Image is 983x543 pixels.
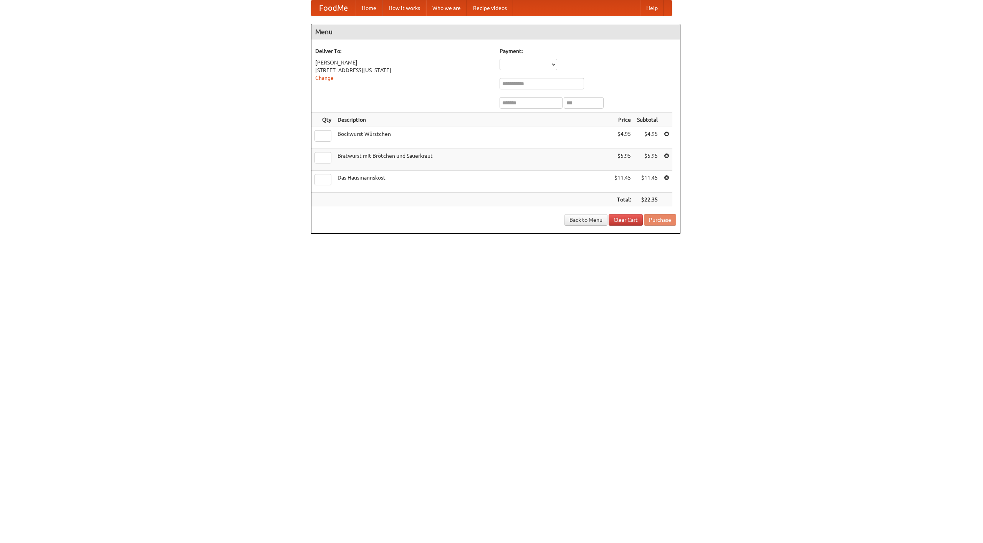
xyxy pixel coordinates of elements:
[311,113,334,127] th: Qty
[500,47,676,55] h5: Payment:
[609,214,643,226] a: Clear Cart
[426,0,467,16] a: Who we are
[334,171,611,193] td: Das Hausmannskost
[334,127,611,149] td: Bockwurst Würstchen
[611,149,634,171] td: $5.95
[356,0,382,16] a: Home
[467,0,513,16] a: Recipe videos
[315,75,334,81] a: Change
[315,59,492,66] div: [PERSON_NAME]
[634,149,661,171] td: $5.95
[315,66,492,74] div: [STREET_ADDRESS][US_STATE]
[311,0,356,16] a: FoodMe
[334,113,611,127] th: Description
[611,171,634,193] td: $11.45
[611,127,634,149] td: $4.95
[634,193,661,207] th: $22.35
[564,214,607,226] a: Back to Menu
[611,113,634,127] th: Price
[382,0,426,16] a: How it works
[611,193,634,207] th: Total:
[334,149,611,171] td: Bratwurst mit Brötchen und Sauerkraut
[311,24,680,40] h4: Menu
[640,0,664,16] a: Help
[634,127,661,149] td: $4.95
[634,171,661,193] td: $11.45
[644,214,676,226] button: Purchase
[315,47,492,55] h5: Deliver To:
[634,113,661,127] th: Subtotal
